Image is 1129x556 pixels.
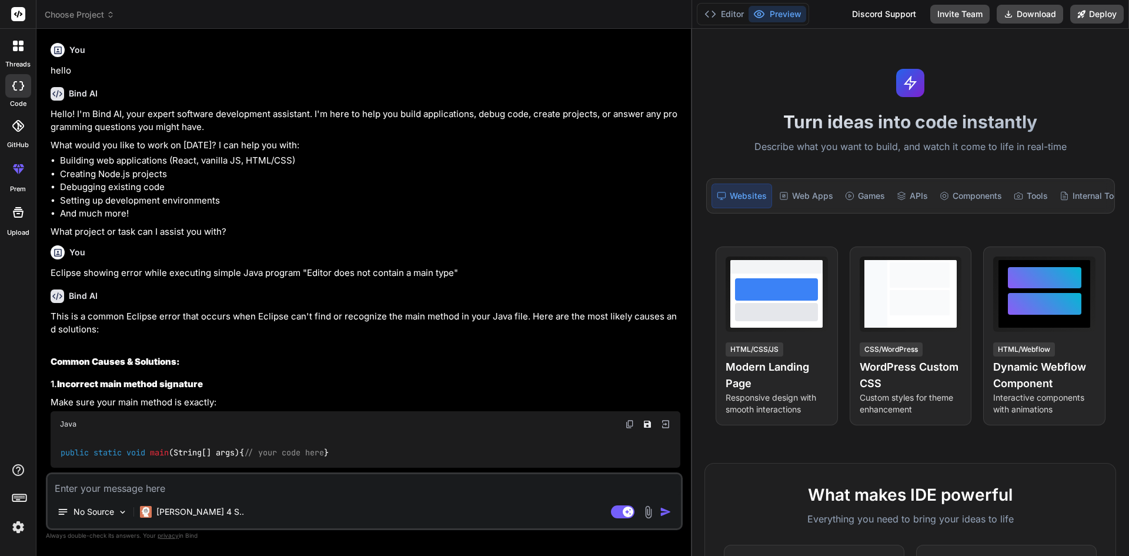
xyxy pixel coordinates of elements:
div: Websites [712,184,772,208]
p: No Source [74,506,114,518]
button: Invite Team [930,5,990,24]
img: settings [8,517,28,537]
label: prem [10,184,26,194]
div: Tools [1009,184,1053,208]
p: Describe what you want to build, and watch it come to life in real-time [699,139,1122,155]
h3: 1. [51,378,680,391]
div: Discord Support [845,5,923,24]
h6: Bind AI [69,88,98,99]
p: Interactive components with animations [993,392,1095,415]
li: And much more! [60,207,680,221]
h2: What makes IDE powerful [724,482,1097,507]
code: { } [60,447,330,459]
h1: Turn ideas into code instantly [699,111,1122,132]
h4: Modern Landing Page [726,359,828,392]
button: Deploy [1070,5,1124,24]
div: CSS/WordPress [860,342,923,357]
label: code [10,99,26,109]
li: Debugging existing code [60,181,680,194]
div: HTML/CSS/JS [726,342,783,357]
p: This is a common Eclipse error that occurs when Eclipse can't find or recognize the main method i... [51,310,680,337]
h4: Dynamic Webflow Component [993,359,1095,392]
strong: Common Causes & Solutions: [51,356,180,367]
img: attachment [642,505,655,519]
button: Save file [639,416,656,432]
li: Creating Node.js projects [60,168,680,181]
p: Eclipse showing error while executing simple Java program "Editor does not contain a main type" [51,267,680,280]
p: hello [51,64,680,78]
p: What would you like to work on [DATE]? I can help you with: [51,139,680,152]
p: Make sure your main method is exactly: [51,396,680,409]
div: Web Apps [774,184,838,208]
img: icon [660,506,672,518]
p: Everything you need to bring your ideas to life [724,512,1097,526]
img: copy [625,420,634,429]
li: Building web applications (React, vanilla JS, HTML/CSS) [60,154,680,168]
button: Editor [700,6,749,22]
button: Download [997,5,1063,24]
span: main [150,447,169,458]
div: Games [840,184,890,208]
li: Setting up development environments [60,194,680,208]
span: // your code here [244,447,324,458]
img: Open in Browser [660,419,671,430]
span: (String[] args) [169,447,239,458]
span: public [61,447,89,458]
p: Responsive design with smooth interactions [726,392,828,415]
h4: WordPress Custom CSS [860,359,962,392]
span: void [126,447,145,458]
div: APIs [892,184,933,208]
span: Java [60,420,76,429]
h6: You [69,247,85,258]
p: Always double-check its answers. Your in Bind [46,530,683,541]
img: Claude 4 Sonnet [140,506,152,518]
label: threads [5,59,31,69]
label: Upload [7,228,29,238]
button: Preview [749,6,806,22]
strong: Incorrect main method signature [57,378,203,389]
span: Choose Project [45,9,115,21]
p: Custom styles for theme enhancement [860,392,962,415]
div: Components [935,184,1007,208]
div: HTML/Webflow [993,342,1055,357]
h6: Bind AI [69,290,98,302]
p: [PERSON_NAME] 4 S.. [156,506,244,518]
h6: You [69,44,85,56]
span: privacy [158,532,179,539]
span: static [93,447,122,458]
img: Pick Models [118,507,128,517]
p: Hello! I'm Bind AI, your expert software development assistant. I'm here to help you build applic... [51,108,680,134]
label: GitHub [7,140,29,150]
p: What project or task can I assist you with? [51,225,680,239]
